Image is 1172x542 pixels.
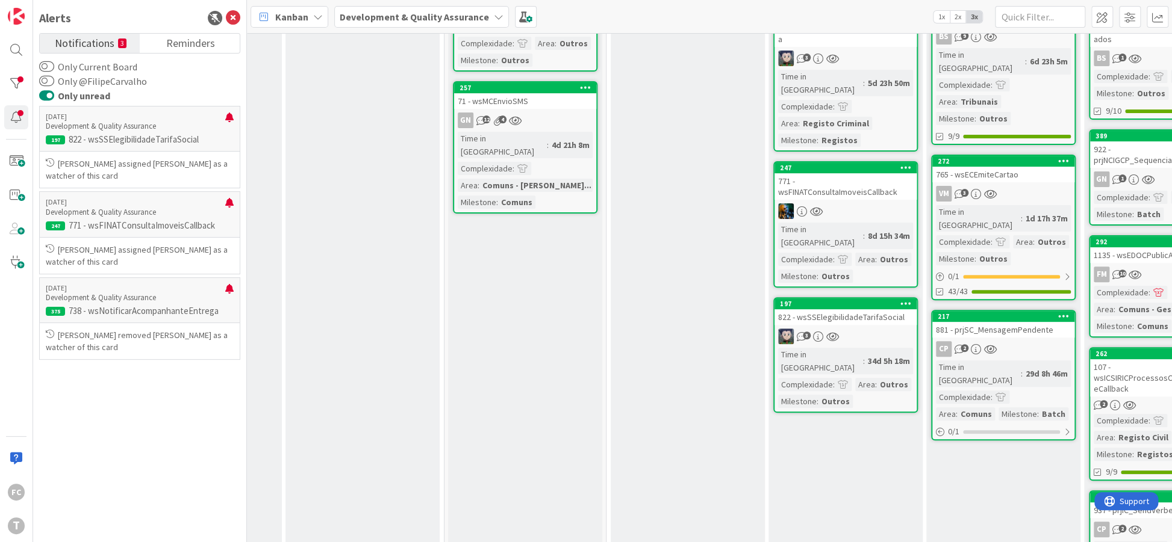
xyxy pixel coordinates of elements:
div: 1d 17h 37m [1023,212,1071,225]
span: 43/43 [948,285,968,298]
p: Development & Quality Assurance [46,292,225,303]
a: 272765 - wsECEmiteCartaoVMTime in [GEOGRAPHIC_DATA]:1d 17h 37mComplexidade:Area:OutrosMilestone:O... [931,155,1076,300]
div: BS [936,29,952,45]
div: Area [535,37,555,50]
div: GN [1094,171,1109,187]
span: Support [25,2,55,16]
span: : [513,37,514,50]
span: 9/9 [948,130,959,143]
span: : [817,395,818,408]
span: : [833,100,835,113]
div: Time in [GEOGRAPHIC_DATA] [458,132,547,158]
a: [DATE]Development & Quality Assurance375738 - wsNotificarAcompanhanteEntrega[PERSON_NAME] removed... [39,277,240,360]
div: 0/1 [932,269,1074,284]
div: Area [1094,431,1114,444]
span: : [974,112,976,125]
span: : [1149,286,1150,299]
span: : [1114,303,1115,316]
div: Area [936,95,956,108]
a: [DATE]Development & Quality Assurance197822 - wsSSElegibilidadeTarifaSocial[PERSON_NAME] assigned... [39,106,240,188]
span: : [1132,208,1134,221]
div: 765 - wsECEmiteCartao [932,167,1074,182]
p: Development & Quality Assurance [46,121,225,132]
div: 257 [454,82,596,93]
div: 197 [780,300,917,308]
span: : [1021,367,1023,380]
div: Area [1094,303,1114,316]
span: : [1149,70,1150,83]
p: [PERSON_NAME] removed [PERSON_NAME] as a watcher of this card [46,329,234,353]
a: 197822 - wsSSElegibilidadeTarifaSocialLSTime in [GEOGRAPHIC_DATA]:34d 5h 18mComplexidade:Area:Out... [773,297,918,413]
span: : [478,179,479,192]
span: 3 [961,189,968,197]
p: [PERSON_NAME] assigned [PERSON_NAME] as a watcher of this card [46,158,234,182]
span: 9 [961,32,968,40]
div: Outros [877,253,911,266]
div: VM [936,186,952,202]
div: Outros [976,252,1011,265]
p: 822 - wsSSElegibilidadeTarifaSocial [46,134,234,145]
span: : [974,252,976,265]
span: : [991,235,993,248]
p: [DATE] [46,198,225,206]
b: Development & Quality Assurance [340,11,489,23]
label: Only unread [39,88,110,103]
div: Milestone [999,407,1037,420]
div: Tribunais [958,95,1001,108]
div: 6d 23h 5m [1027,55,1071,68]
span: : [956,95,958,108]
span: : [956,407,958,420]
div: Milestone [458,196,496,209]
div: Outros [1035,235,1069,248]
div: 272765 - wsECEmiteCartao [932,156,1074,182]
span: 3 [803,54,811,61]
span: 1x [934,11,950,23]
div: 29d 8h 46m [1023,367,1071,380]
span: : [863,76,865,90]
div: VM [932,186,1074,202]
div: 247 [775,162,917,173]
span: 10 [1118,269,1126,277]
div: LS [775,328,917,344]
a: 217881 - prjSC_MensagemPendenteCPTime in [GEOGRAPHIC_DATA]:29d 8h 46mComplexidade:Area:ComunsMile... [931,310,1076,440]
span: 9/10 [1106,105,1121,117]
div: Batch [1134,208,1164,221]
p: [PERSON_NAME] assigned [PERSON_NAME] as a watcher of this card [46,244,234,268]
div: JC [775,203,917,219]
div: Time in [GEOGRAPHIC_DATA] [936,48,1025,75]
span: 2 [1100,400,1108,408]
div: Complexidade [936,390,991,404]
span: : [875,253,877,266]
div: Milestone [936,252,974,265]
span: 0 / 1 [948,425,959,438]
img: LS [778,328,794,344]
span: : [1132,87,1134,100]
div: 0/1 [932,424,1074,439]
div: 272 [932,156,1074,167]
div: 25771 - wsMCEnvioSMS [454,82,596,109]
div: 247 [780,164,917,172]
div: 881 - prjSC_MensagemPendente [932,322,1074,337]
span: : [833,378,835,391]
p: Development & Quality Assurance [46,207,225,218]
span: 2 [1118,525,1126,532]
div: Outros [556,37,591,50]
div: Milestone [778,395,817,408]
p: 738 - wsNotificarAcompanhanteEntrega [46,306,234,316]
div: Registos [818,134,861,147]
div: 217 [938,312,1074,321]
div: Complexidade [778,100,833,113]
div: LS [775,51,917,66]
div: 272 [938,157,1074,165]
div: 8d 15h 34m [865,229,913,242]
div: Milestone [1094,87,1132,100]
div: BS [932,29,1074,45]
div: FC [8,484,25,500]
span: 2x [950,11,966,23]
span: 3x [966,11,982,23]
div: Area [458,179,478,192]
div: 197 [775,298,917,309]
span: 0 / 1 [948,270,959,283]
div: Time in [GEOGRAPHIC_DATA] [778,348,863,374]
div: Comuns [958,407,995,420]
